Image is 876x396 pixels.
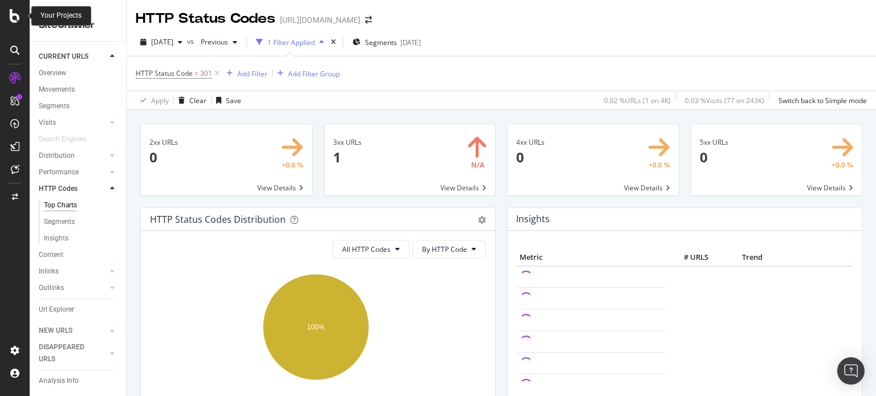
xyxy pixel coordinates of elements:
[39,375,79,387] div: Analysis Info
[400,38,421,47] div: [DATE]
[778,96,867,105] div: Switch back to Simple mode
[44,232,118,244] a: Insights
[151,96,169,105] div: Apply
[39,183,107,195] a: HTTP Codes
[44,216,75,228] div: Segments
[39,320,100,332] div: Explorer Bookmarks
[212,91,241,109] button: Save
[136,33,187,51] button: [DATE]
[44,199,118,211] a: Top Charts
[365,16,372,24] div: arrow-right-arrow-left
[516,211,550,227] h4: Insights
[39,266,59,277] div: Inlinks
[711,249,793,266] th: Trend
[39,166,79,178] div: Performance
[39,51,88,63] div: CURRENT URLS
[39,150,107,162] a: Distribution
[39,67,118,79] a: Overview
[39,304,74,316] div: Url Explorer
[39,183,78,195] div: HTTP Codes
[150,214,286,225] div: HTTP Status Codes Distribution
[837,357,865,385] div: Open Intercom Messenger
[39,249,63,261] div: Content
[222,67,267,80] button: Add Filter
[422,244,467,254] span: By HTTP Code
[604,96,671,105] div: 0.02 % URLs ( 1 on 4K )
[196,33,242,51] button: Previous
[44,232,68,244] div: Insights
[252,33,328,51] button: 1 Filter Applied
[39,166,107,178] a: Performance
[40,11,82,21] div: Your Projects
[774,91,867,109] button: Switch back to Simple mode
[307,323,325,331] text: 100%
[44,199,77,211] div: Top Charts
[39,67,66,79] div: Overview
[288,69,340,79] div: Add Filter Group
[39,117,107,129] a: Visits
[39,266,107,277] a: Inlinks
[332,240,409,258] button: All HTTP Codes
[342,244,391,254] span: All HTTP Codes
[189,96,206,105] div: Clear
[187,36,196,46] span: vs
[194,68,198,78] span: =
[39,84,75,96] div: Movements
[39,249,118,261] a: Content
[478,216,486,224] div: gear
[226,96,241,105] div: Save
[39,117,56,129] div: Visits
[39,325,72,337] div: NEW URLS
[39,375,118,387] a: Analysis Info
[39,84,118,96] a: Movements
[151,37,173,47] span: 2025 Sep. 30th
[39,341,107,365] a: DISAPPEARED URLS
[39,51,107,63] a: CURRENT URLS
[44,216,118,228] a: Segments
[39,282,64,294] div: Outlinks
[136,68,193,78] span: HTTP Status Code
[39,100,70,112] div: Segments
[365,38,397,47] span: Segments
[666,249,711,266] th: # URLS
[39,100,118,112] a: Segments
[196,37,228,47] span: Previous
[39,133,98,145] a: Search Engines
[685,96,764,105] div: 0.03 % Visits ( 77 on 243K )
[200,66,212,81] span: 301
[39,150,75,162] div: Distribution
[348,33,425,51] button: Segments[DATE]
[273,67,340,80] button: Add Filter Group
[39,341,96,365] div: DISAPPEARED URLS
[412,240,486,258] button: By HTTP Code
[517,249,666,266] th: Metric
[280,14,360,26] div: [URL][DOMAIN_NAME]
[39,325,107,337] a: NEW URLS
[39,320,118,332] a: Explorer Bookmarks
[39,282,107,294] a: Outlinks
[39,133,86,145] div: Search Engines
[237,69,267,79] div: Add Filter
[39,304,118,316] a: Url Explorer
[328,36,338,48] div: times
[267,38,315,47] div: 1 Filter Applied
[136,91,169,109] button: Apply
[136,9,275,28] div: HTTP Status Codes
[174,91,206,109] button: Clear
